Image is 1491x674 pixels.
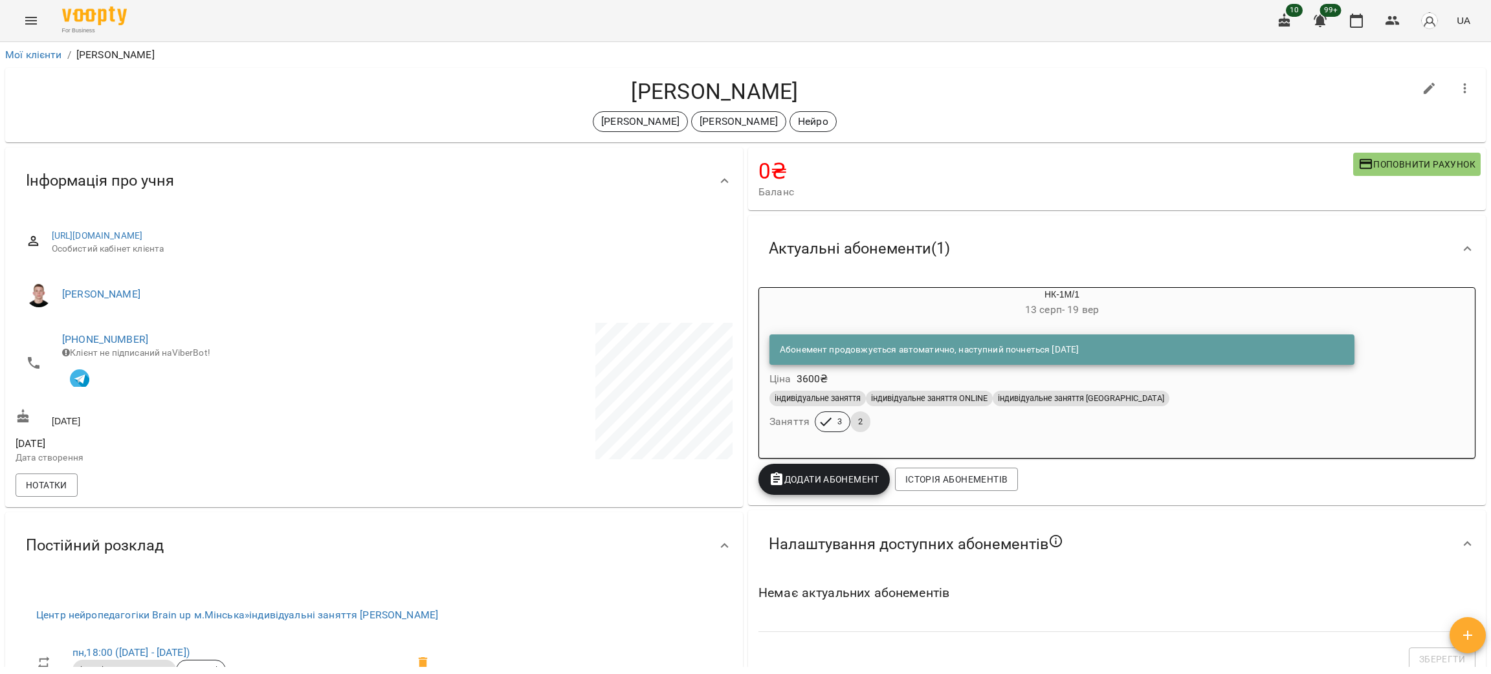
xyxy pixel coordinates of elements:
li: / [67,47,71,63]
button: Menu [16,5,47,36]
h4: [PERSON_NAME] [16,78,1414,105]
span: індивідуальне заняття ONLINE [866,393,993,404]
span: Баланс [758,184,1353,200]
div: НК-1М/1 [759,288,1365,319]
p: [PERSON_NAME] [601,114,679,129]
button: НК-1М/113 серп- 19 верАбонемент продовжується автоматично, наступний почнеться [DATE]Ціна3600₴інд... [759,288,1365,448]
span: 3 [830,416,850,428]
span: індивідуальне заняття [769,393,866,404]
button: UA [1452,8,1475,32]
h6: Заняття [769,413,810,431]
div: Актуальні абонементи(1) [748,215,1486,282]
p: [PERSON_NAME] [700,114,778,129]
span: Історія абонементів [905,472,1008,487]
h4: 0 ₴ [758,158,1353,184]
p: Нейро [798,114,828,129]
div: [PERSON_NAME] [593,111,688,132]
span: Постійний розклад [26,536,164,556]
p: 3600 ₴ [797,371,828,387]
div: Абонемент продовжується автоматично, наступний почнеться [DATE] [780,338,1079,362]
span: Додати Абонемент [769,472,879,487]
div: Постійний розклад [5,512,743,579]
a: Мої клієнти [5,49,62,61]
a: [URL][DOMAIN_NAME] [52,230,143,241]
span: For Business [62,27,127,35]
h6: Немає актуальних абонементів [758,583,1475,603]
button: Нотатки [16,473,78,497]
span: Налаштування доступних абонементів [769,534,1064,554]
span: Поповнити рахунок [1358,157,1475,172]
button: Історія абонементів [895,468,1018,491]
span: Клієнт не підписаний на ViberBot! [62,347,210,358]
p: Дата створення [16,451,371,464]
button: Поповнити рахунок [1353,153,1481,176]
img: Telegram [70,369,89,389]
button: Додати Абонемент [758,464,890,495]
div: Інформація про учня [5,147,743,214]
span: 13 серп - 19 вер [1025,303,1099,316]
a: [PERSON_NAME] [62,288,140,300]
div: Налаштування доступних абонементів [748,510,1486,578]
span: [DATE] [16,436,371,451]
a: [PHONE_NUMBER] [62,333,148,345]
span: індивідуальне заняття [GEOGRAPHIC_DATA] [993,393,1169,404]
nav: breadcrumb [5,47,1486,63]
span: 2 [850,416,870,428]
span: Нотатки [26,477,67,493]
div: [DATE] [13,406,374,430]
img: Гайдук Артем [26,281,52,307]
img: avatar_s.png [1420,12,1439,30]
img: Voopty Logo [62,6,127,25]
span: 10 [1286,4,1303,17]
span: Особистий кабінет клієнта [52,243,722,255]
span: Актуальні абонементи ( 1 ) [769,239,950,259]
div: Нейро [790,111,837,132]
svg: Якщо не обрано жодного, клієнт зможе побачити всі публічні абонементи [1048,534,1064,549]
h6: Ціна [769,370,791,388]
div: [PERSON_NAME] [691,111,786,132]
span: Інформація про учня [26,171,174,191]
button: Клієнт підписаний на VooptyBot [62,360,97,395]
span: UA [1457,14,1470,27]
span: 99+ [1320,4,1342,17]
p: [PERSON_NAME] [76,47,155,63]
a: Центр нейропедагогіки Brain up м.Мінська»індивідуальні заняття [PERSON_NAME] [36,609,438,621]
a: пн,18:00 ([DATE] - [DATE]) [72,646,190,658]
